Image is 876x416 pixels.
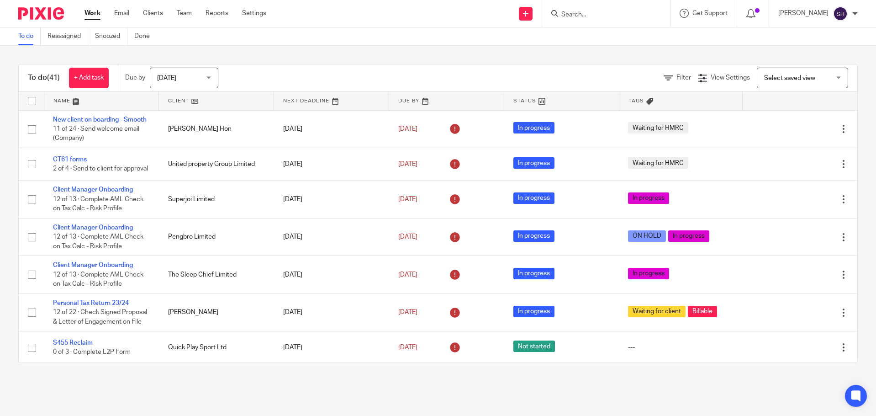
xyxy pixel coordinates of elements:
span: ON HOLD [628,230,666,242]
span: 12 of 13 · Complete AML Check on Tax Calc - Risk Profile [53,196,143,212]
td: [PERSON_NAME] Hon [159,110,274,148]
a: S455 Reclaim [53,340,93,346]
a: Email [114,9,129,18]
img: svg%3E [833,6,848,21]
span: In progress [628,192,669,204]
a: Reports [206,9,228,18]
td: [DATE] [274,148,389,180]
td: United property Group Limited [159,148,274,180]
input: Search [560,11,643,19]
span: Filter [676,75,691,81]
div: --- [628,343,733,352]
a: Work [84,9,100,18]
span: In progress [513,230,554,242]
a: CT61 forms [53,156,87,163]
a: Done [134,27,157,45]
span: 11 of 24 · Send welcome email (Company) [53,126,139,142]
td: [DATE] [274,218,389,256]
td: [DATE] [274,256,389,293]
span: [DATE] [157,75,176,81]
a: Personal Tax Return 23/24 [53,300,129,306]
span: [DATE] [398,309,417,315]
span: (41) [47,74,60,81]
span: Waiting for HMRC [628,122,688,133]
span: 2 of 4 · Send to client for approval [53,165,148,172]
span: In progress [513,268,554,279]
span: [DATE] [398,272,417,278]
span: In progress [513,122,554,133]
p: [PERSON_NAME] [778,9,829,18]
a: Client Manager Onboarding [53,187,133,193]
span: In progress [628,268,669,279]
a: Reassigned [47,27,88,45]
a: Clients [143,9,163,18]
span: Waiting for HMRC [628,157,688,169]
td: The Sleep Chief Limited [159,256,274,293]
a: + Add task [69,68,109,88]
td: [DATE] [274,293,389,331]
span: View Settings [711,75,750,81]
span: [DATE] [398,161,417,167]
span: [DATE] [398,234,417,240]
a: Snoozed [95,27,127,45]
a: Client Manager Onboarding [53,224,133,231]
span: Select saved view [764,75,815,81]
span: In progress [668,230,709,242]
a: Team [177,9,192,18]
td: Quick Play Sport Ltd [159,331,274,364]
td: Pengbro Limited [159,218,274,256]
a: Settings [242,9,266,18]
td: [DATE] [274,181,389,218]
span: In progress [513,306,554,317]
span: 12 of 13 · Complete AML Check on Tax Calc - Risk Profile [53,272,143,288]
td: [PERSON_NAME] [159,293,274,331]
span: [DATE] [398,344,417,351]
span: In progress [513,192,554,204]
h1: To do [28,73,60,83]
span: Waiting for client [628,306,686,317]
td: [DATE] [274,110,389,148]
span: In progress [513,157,554,169]
img: Pixie [18,7,64,20]
a: To do [18,27,41,45]
a: New client on boarding - Smooth [53,117,147,123]
td: Superjoi Limited [159,181,274,218]
span: Get Support [692,10,728,16]
span: [DATE] [398,196,417,203]
span: Billable [688,306,717,317]
span: Tags [628,98,644,103]
span: 0 of 3 · Complete L2P Form [53,349,131,356]
a: Client Manager Onboarding [53,262,133,268]
p: Due by [125,73,145,82]
span: [DATE] [398,126,417,132]
span: 12 of 13 · Complete AML Check on Tax Calc - Risk Profile [53,234,143,250]
span: 12 of 22 · Check Signed Proposal & Letter of Engagement on File [53,309,147,325]
td: [DATE] [274,331,389,364]
span: Not started [513,341,555,352]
